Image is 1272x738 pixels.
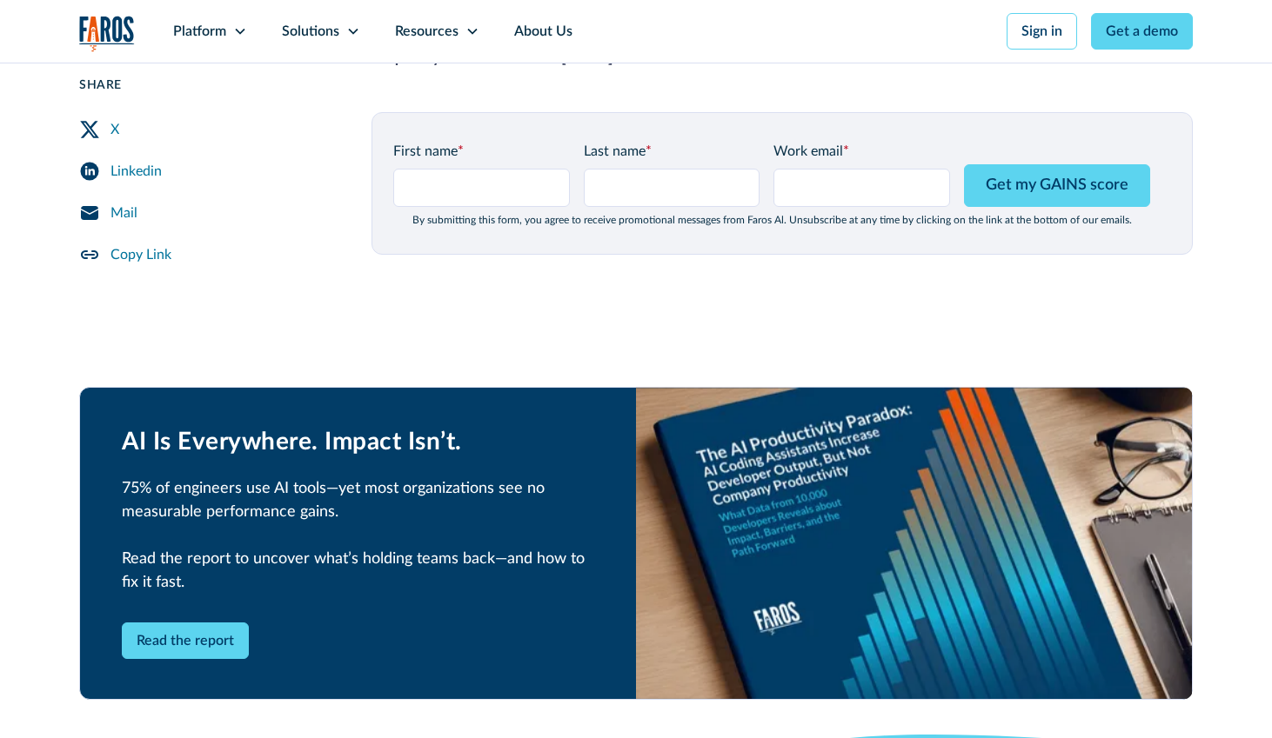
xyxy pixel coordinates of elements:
div: X [110,119,119,140]
form: GAINS Page Form - mid [393,141,1171,226]
a: LinkedIn Share [79,150,330,192]
img: Logo of the analytics and reporting company Faros. [79,16,135,51]
div: By submitting this form, you agree to receive promotional messages from Faros Al. Unsubscribe at ... [393,214,1150,226]
label: Work email [773,141,950,162]
a: Get a demo [1091,13,1193,50]
label: Last name [584,141,760,162]
a: Read the report [122,622,249,659]
a: home [79,16,135,51]
strong: Request your GAINS score [DATE]. [372,50,617,66]
h2: AI Is Everywhere. Impact Isn’t. [122,428,594,457]
div: Solutions [282,21,339,42]
div: Mail [110,203,137,223]
a: Mail Share [79,192,330,234]
a: Sign in [1007,13,1077,50]
div: Resources [395,21,459,42]
div: Share [79,76,330,95]
a: Twitter Share [79,109,330,150]
p: 75% of engineers use AI tools—yet most organizations see no measurable performance gains. Read th... [122,477,594,595]
img: AI Productivity Paradox Report 2025 [636,388,1192,699]
input: Get my GAINS score [964,164,1150,207]
label: First name [393,141,570,162]
a: Copy Link [79,234,330,276]
div: Copy Link [110,244,171,265]
div: Linkedin [110,161,162,182]
div: Platform [173,21,226,42]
